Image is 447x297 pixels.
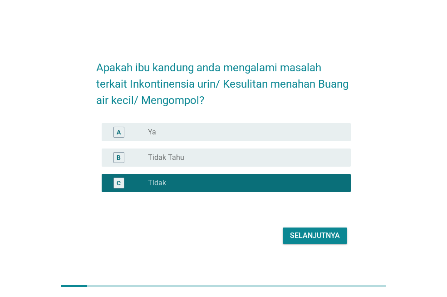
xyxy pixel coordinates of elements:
label: Ya [148,128,156,137]
div: B [117,153,121,163]
label: Tidak Tahu [148,153,184,162]
div: C [117,178,121,188]
h2: Apakah ibu kandung anda mengalami masalah terkait Inkontinensia urin/ Kesulitan menahan Buang air... [96,50,351,109]
button: Selanjutnya [283,228,347,244]
label: Tidak [148,178,166,188]
div: A [117,128,121,137]
div: Selanjutnya [290,230,340,241]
